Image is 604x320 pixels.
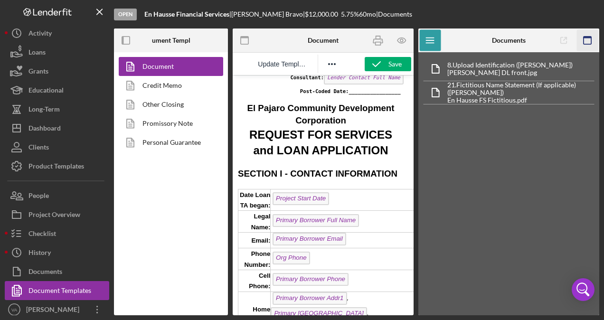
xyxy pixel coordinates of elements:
span: Home address: [11,230,38,248]
span: Update Template [258,60,308,68]
div: Activity [28,24,52,45]
div: 21. Fictitious Name Statement (If applicable) ([PERSON_NAME]) [447,81,594,96]
button: Document Templates [5,281,109,300]
button: Educational [5,81,109,100]
strong: Date Loan TA began: [7,116,38,133]
a: Document [119,57,218,76]
span: , , [38,219,179,256]
h3: SECTION I - CONTACT INFORMATION [5,92,171,104]
button: Reveal or hide additional toolbar items [324,57,340,71]
span: Org Phone [40,176,77,189]
strong: Phone Number: [12,175,38,192]
div: Educational [28,81,64,102]
span: Primary Borrower Phone [40,198,116,210]
button: Loans [5,43,109,62]
div: Open Intercom Messenger [572,278,595,301]
div: Document Templates [28,281,91,302]
button: Reset the template to the current product template value [254,57,311,71]
div: Save [388,57,402,71]
span: Primary Borrower Email [40,157,113,170]
button: Long-Term [5,100,109,119]
button: Dashboard [5,119,109,138]
div: Grants [28,62,48,83]
strong: El Pajaro Community Development Corporation [15,28,162,50]
strong: Email: [19,161,38,169]
button: People [5,186,109,205]
span: Primary Borrower Full Name [40,139,126,151]
button: Clients [5,138,109,157]
div: Long-Term [28,100,60,121]
div: Dashboard [28,119,61,140]
strong: Legal Name: [19,137,38,155]
button: History [5,243,109,262]
b: Documents [492,37,526,44]
a: Promissory Note [119,114,218,133]
button: Save [365,57,411,71]
div: [PERSON_NAME] Bravo | [231,10,305,18]
b: Document [308,37,339,44]
span: Primary Borrower Addr1 [40,216,114,229]
button: VA[PERSON_NAME] [5,300,109,319]
b: En Hausse Financial Services [144,10,229,18]
div: En Hausse FS Fictitious.pdf [447,96,594,104]
button: Documents [5,262,109,281]
button: Checklist [5,224,109,243]
button: Product Templates [5,157,109,176]
span: Post-Coded Date: [67,13,171,19]
div: Documents [28,262,62,283]
strong: _________________ [116,13,168,19]
a: Personal Guarantee [119,133,218,152]
div: Project Overview [28,205,80,226]
div: [PERSON_NAME] DL front.jpg [447,69,573,76]
b: Document Templates [140,37,202,44]
button: Project Overview [5,205,109,224]
span: Primary [GEOGRAPHIC_DATA] [38,232,134,245]
div: $12,000.00 [305,10,341,18]
button: Grants [5,62,109,81]
a: Credit Memo [119,76,218,95]
div: People [28,186,49,207]
a: Other Closing [119,95,218,114]
div: Open [114,9,137,20]
div: Product Templates [28,157,84,178]
div: 60 mo [359,10,376,18]
iframe: Rich Text Area [233,75,414,315]
div: Clients [28,138,49,159]
strong: Cell Phone: [16,197,38,214]
div: History [28,243,51,264]
div: 5.75 % [341,10,359,18]
span: REQUEST FOR SERVICES and LOAN APPLICATION [17,53,160,82]
span: Project Start Date [40,117,96,130]
div: | Documents [376,10,412,18]
div: 8. Upload Identification ([PERSON_NAME]) [447,61,573,69]
text: VA [11,307,18,312]
div: | [144,10,231,18]
div: Checklist [28,224,56,245]
button: Activity [5,24,109,43]
div: Loans [28,43,46,64]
